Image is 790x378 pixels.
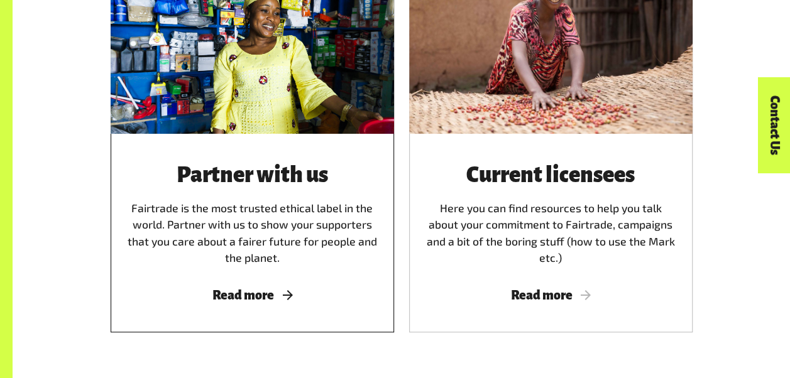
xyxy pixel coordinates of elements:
div: Fairtrade is the most trusted ethical label in the world. Partner with us to show your supporters... [126,164,379,266]
h3: Partner with us [126,164,379,188]
h3: Current licensees [424,164,678,188]
span: Read more [126,288,379,302]
div: Here you can find resources to help you talk about your commitment to Fairtrade, campaigns and a ... [424,164,678,266]
span: Read more [424,288,678,302]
